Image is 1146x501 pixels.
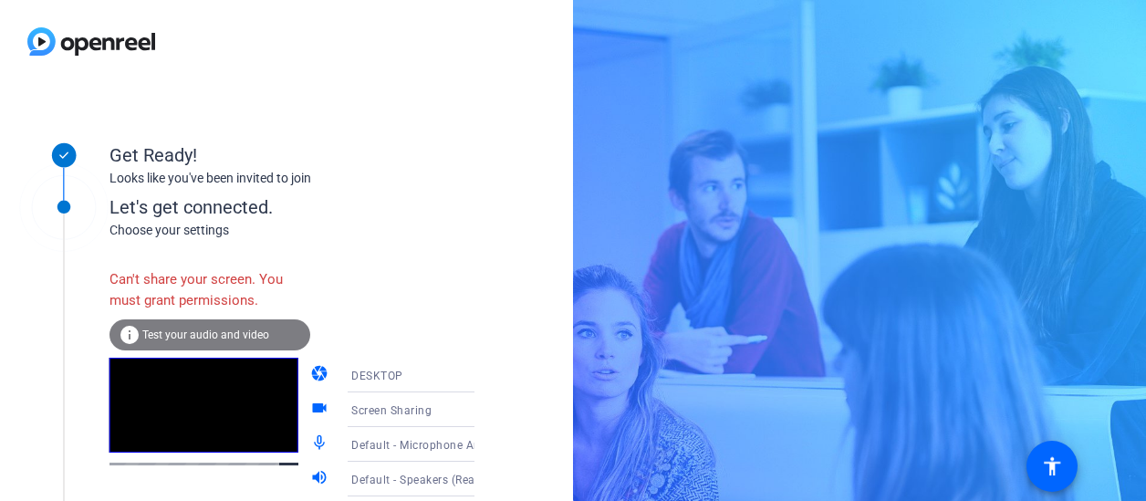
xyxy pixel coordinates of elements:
[109,260,310,319] div: Can't share your screen. You must grant permissions.
[310,399,332,421] mat-icon: videocam
[351,404,432,417] span: Screen Sharing
[142,329,269,341] span: Test your audio and video
[1041,455,1063,477] mat-icon: accessibility
[119,324,141,346] mat-icon: info
[351,437,804,452] span: Default - Microphone Array (Intel® Smart Sound Technology for Digital Microphones)
[351,370,403,382] span: DESKTOP
[310,364,332,386] mat-icon: camera
[109,221,512,240] div: Choose your settings
[109,141,474,169] div: Get Ready!
[310,468,332,490] mat-icon: volume_up
[310,433,332,455] mat-icon: mic_none
[109,169,474,188] div: Looks like you've been invited to join
[109,193,512,221] div: Let's get connected.
[351,472,548,486] span: Default - Speakers (Realtek(R) Audio)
